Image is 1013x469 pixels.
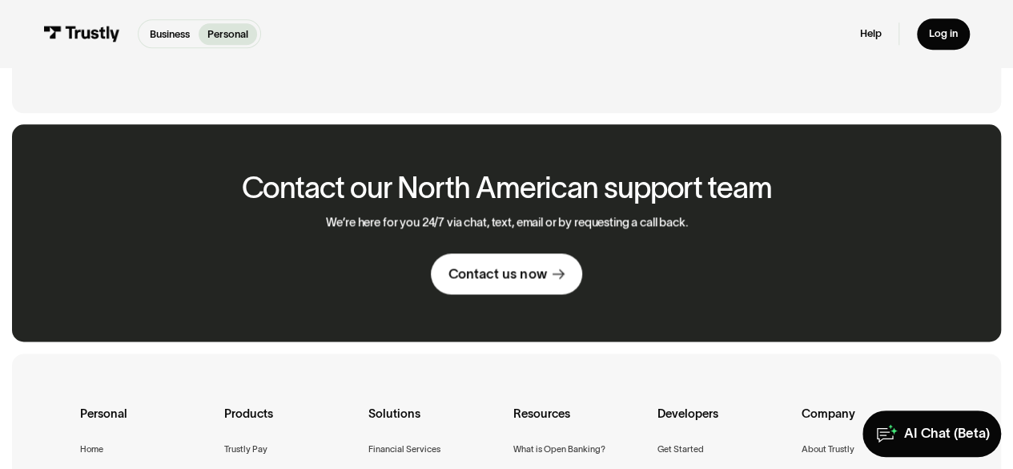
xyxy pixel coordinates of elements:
a: AI Chat (Beta) [862,410,1001,458]
p: Personal [207,26,248,42]
a: Help [859,27,881,41]
div: Company [802,405,933,442]
div: AI Chat (Beta) [904,425,990,442]
p: We’re here for you 24/7 via chat, text, email or by requesting a call back. [326,216,688,230]
div: Solutions [368,405,500,442]
a: Business [141,23,199,45]
a: Home [80,442,103,457]
a: Log in [917,18,969,50]
a: Get Started [657,442,704,457]
div: Personal [80,405,211,442]
div: Developers [657,405,789,442]
div: Log in [929,27,958,41]
h2: Contact our North American support team [241,172,771,204]
div: Contact us now [448,265,546,282]
p: Business [150,26,190,42]
a: Contact us now [431,253,581,294]
a: Personal [199,23,257,45]
div: Resources [513,405,644,442]
a: Trustly Pay [224,442,267,457]
div: Products [224,405,356,442]
a: About Trustly [802,442,854,457]
img: Trustly Logo [43,26,119,42]
a: Financial Services [368,442,440,457]
a: What is Open Banking? [513,442,605,457]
